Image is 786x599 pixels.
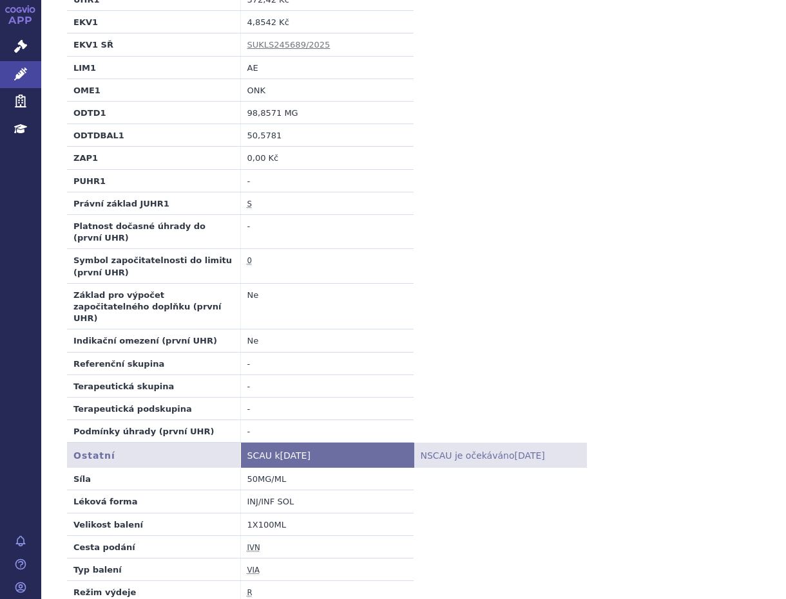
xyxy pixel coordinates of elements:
[240,124,414,147] td: 50,5781
[73,86,101,95] strong: OME1
[240,214,414,248] td: -
[514,450,544,461] span: [DATE]
[240,374,414,397] td: -
[247,40,331,50] a: SUKLS245689/2025
[240,443,414,468] th: SCAU k
[240,101,414,124] td: 98,8571 MG
[73,108,106,118] strong: ODTD1
[73,542,135,552] strong: Cesta podání
[73,221,206,243] strong: Platnost dočasné úhrady do (první UHR)
[240,513,414,535] td: 1X100ML
[73,131,124,140] strong: ODTDBAL1
[240,147,414,169] td: 0,00 Kč
[240,397,414,419] td: -
[73,497,137,506] strong: Léková forma
[247,543,260,553] abbr: Intravenózní podání
[247,256,252,266] abbr: přípravky, které se nevydávají pacientovi v lékárně (LIM: A, D, S, C1, C2, C3)
[73,63,96,73] strong: LIM1
[73,404,192,414] strong: Terapeutická podskupina
[73,382,174,391] strong: Terapeutická skupina
[73,587,136,597] strong: Režim výdeje
[73,40,113,50] strong: EKV1 SŘ
[240,78,414,101] td: ONK
[280,450,311,461] span: [DATE]
[240,11,414,33] td: 4,8542 Kč
[73,290,222,323] strong: Základ pro výpočet započitatelného doplňku (první UHR)
[247,199,252,209] abbr: stanovena nebo změněna ve správním řízení podle zákona č. 48/1997 Sb. ve znění účinném od 1.1.2008
[240,329,414,352] td: Ne
[247,566,260,575] abbr: Injekční lahvička
[73,255,232,277] strong: Symbol započitatelnosti do limitu (první UHR)
[240,283,414,329] td: Ne
[240,490,414,513] td: INJ/INF SOL
[240,468,414,490] td: 50MG/ML
[240,420,414,443] td: -
[73,427,214,436] strong: Podmínky úhrady (první UHR)
[73,199,169,208] strong: Právní základ JUHR1
[73,17,98,27] strong: EKV1
[73,176,106,186] strong: PUHR1
[240,169,414,192] td: -
[67,443,240,468] th: Ostatní
[240,56,414,78] td: AE
[73,153,98,163] strong: ZAP1
[414,443,587,468] th: NSCAU je očekáváno
[247,588,253,598] abbr: léčivý přípravek může být vydáván pouze na lékařský předpis
[73,359,164,369] strong: Referenční skupina
[73,565,122,575] strong: Typ balení
[73,520,143,530] strong: Velikost balení
[73,336,217,346] strong: Indikační omezení (první UHR)
[240,352,414,374] td: -
[73,474,91,484] strong: Síla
